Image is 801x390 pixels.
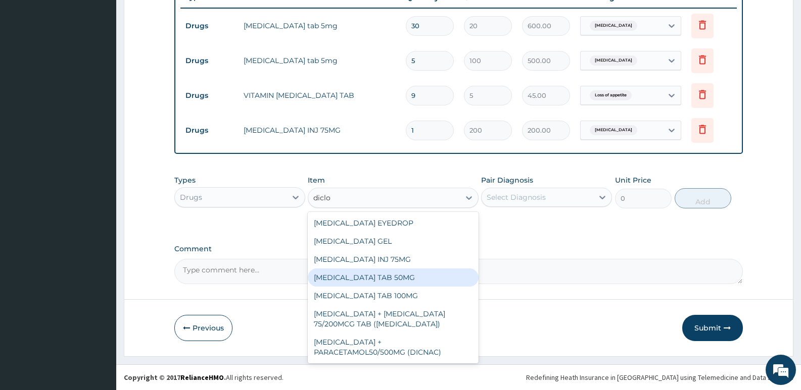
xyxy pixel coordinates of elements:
div: [MEDICAL_DATA] GEL [308,232,478,250]
td: Drugs [180,121,239,140]
label: Pair Diagnosis [481,175,533,185]
span: [MEDICAL_DATA] [590,21,637,31]
div: [MEDICAL_DATA] + PARACETAMOL50/500MG (DICNAC) [308,333,478,361]
td: Drugs [180,17,239,35]
div: [MEDICAL_DATA] EYEDROP [308,214,478,232]
a: RelianceHMO [180,373,224,382]
span: [MEDICAL_DATA] [590,55,637,66]
label: Types [174,176,196,185]
img: d_794563401_company_1708531726252_794563401 [19,50,41,76]
textarea: Type your message and hit 'Enter' [5,275,193,311]
div: [MEDICAL_DATA] INJ 75MG [308,250,478,268]
div: [MEDICAL_DATA] TAB 100MG [308,287,478,305]
span: We're online! [59,127,139,229]
div: Drugs [180,192,202,202]
div: Minimize live chat window [166,5,190,29]
div: [MEDICAL_DATA] TAB 50MG [308,268,478,287]
span: Loss of appetite [590,90,632,100]
strong: Copyright © 2017 . [124,373,226,382]
div: Chat with us now [53,57,170,70]
label: Comment [174,245,743,253]
div: [MEDICAL_DATA] + [MEDICAL_DATA] 75/200MCG TAB ([MEDICAL_DATA]) [308,305,478,333]
label: Item [308,175,325,185]
td: Drugs [180,51,239,70]
label: Unit Price [615,175,651,185]
footer: All rights reserved. [116,364,801,390]
div: [MEDICAL_DATA] + [MEDICAL_DATA] (FLOTAC) TAB [308,361,478,389]
td: [MEDICAL_DATA] INJ 75MG [239,120,401,140]
td: Drugs [180,86,239,105]
td: [MEDICAL_DATA] tab 5mg [239,50,401,71]
td: [MEDICAL_DATA] tab 5mg [239,16,401,36]
div: Select Diagnosis [487,192,546,202]
button: Submit [682,315,743,341]
td: VITAMIN [MEDICAL_DATA] TAB [239,85,401,105]
span: [MEDICAL_DATA] [590,125,637,135]
button: Add [675,188,731,208]
div: Redefining Heath Insurance in [GEOGRAPHIC_DATA] using Telemedicine and Data Science! [526,372,793,382]
button: Previous [174,315,232,341]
